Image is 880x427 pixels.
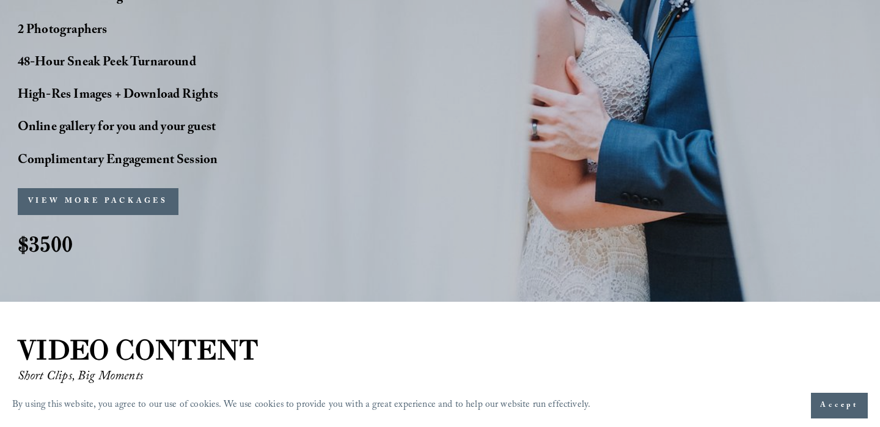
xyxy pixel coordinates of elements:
strong: VIDEO CONTENT [18,332,258,367]
strong: $3500 [18,230,73,258]
em: Short Clips, Big Moments [18,367,143,388]
strong: Online gallery for you and your guest [18,117,216,139]
strong: High-Res Images + Download Rights [18,85,219,106]
span: Accept [820,400,859,412]
p: By using this website, you agree to our use of cookies. We use cookies to provide you with a grea... [12,396,590,415]
strong: 2 Photographers [18,20,108,42]
strong: 48-Hour Sneak Peek Turnaround [18,53,196,74]
strong: Complimentary Engagement Session [18,150,218,172]
button: VIEW MORE PACKAGES [18,188,178,215]
button: Accept [811,393,868,418]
